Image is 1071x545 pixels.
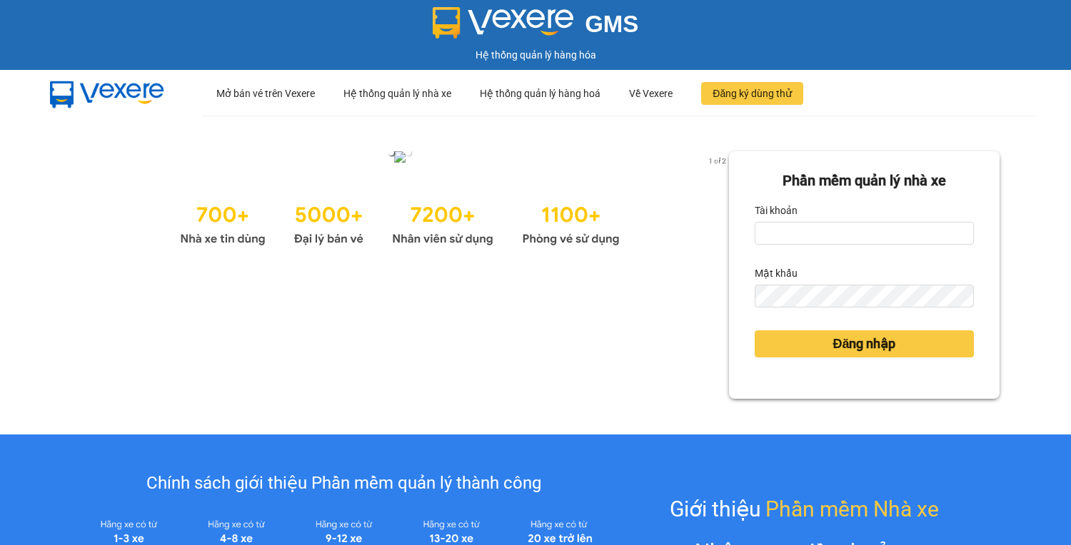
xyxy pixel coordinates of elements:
[433,7,574,39] img: logo 2
[406,150,411,156] li: slide item 2
[180,195,620,250] img: Statistics.png
[755,262,798,285] label: Mật khẩu
[755,330,974,357] button: Đăng nhập
[670,492,939,526] div: Giới thiệu
[704,151,729,170] p: 1 of 2
[713,86,792,101] span: Đăng ký dùng thử
[755,222,974,245] input: Tài khoản
[833,334,895,354] span: Đăng nhập
[433,21,639,33] a: GMS
[388,150,394,156] li: slide item 1
[36,70,178,117] img: mbUUG5Q.png
[216,71,315,116] div: Mở bán vé trên Vexere
[755,170,974,192] div: Phần mềm quản lý nhà xe
[755,199,798,222] label: Tài khoản
[701,82,803,105] button: Đăng ký dùng thử
[71,151,91,167] button: previous slide / item
[629,71,673,116] div: Về Vexere
[755,285,974,307] input: Mật khẩu
[343,71,451,116] div: Hệ thống quản lý nhà xe
[480,71,600,116] div: Hệ thống quản lý hàng hoá
[585,11,638,37] span: GMS
[709,151,729,167] button: next slide / item
[765,492,939,526] span: Phần mềm Nhà xe
[4,47,1067,63] div: Hệ thống quản lý hàng hóa
[75,470,613,497] div: Chính sách giới thiệu Phần mềm quản lý thành công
